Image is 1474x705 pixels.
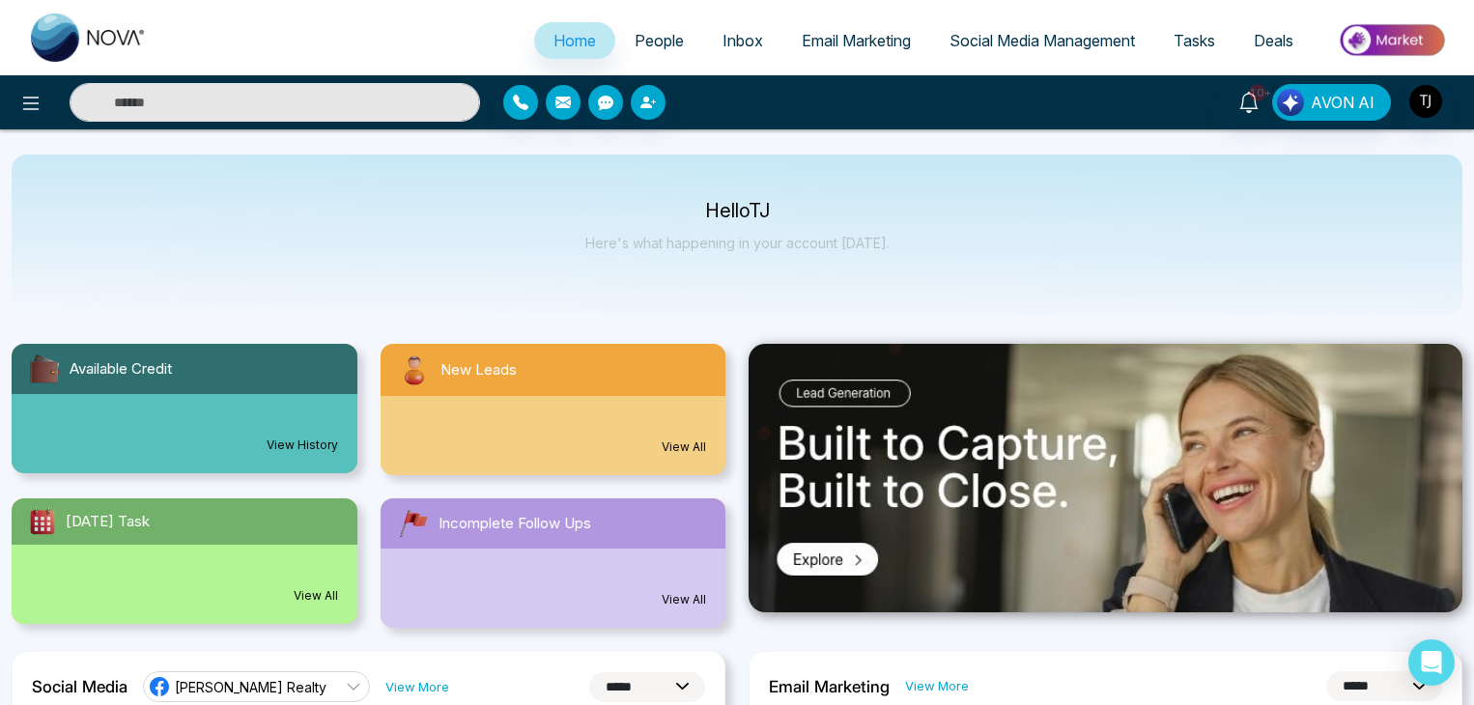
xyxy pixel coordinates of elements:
h2: Email Marketing [769,677,890,696]
img: Lead Flow [1277,89,1304,116]
a: New LeadsView All [369,344,738,475]
a: View History [267,437,338,454]
span: People [635,31,684,50]
span: Home [553,31,596,50]
a: View All [662,438,706,456]
img: . [749,344,1462,612]
img: followUps.svg [396,506,431,541]
a: Inbox [703,22,782,59]
a: View More [905,677,969,695]
span: [PERSON_NAME] Realty [175,678,326,696]
img: Market-place.gif [1322,18,1462,62]
img: availableCredit.svg [27,352,62,386]
div: Open Intercom Messenger [1408,639,1455,686]
a: Deals [1234,22,1313,59]
img: newLeads.svg [396,352,433,388]
span: Social Media Management [950,31,1135,50]
span: Tasks [1174,31,1215,50]
span: AVON AI [1311,91,1375,114]
img: Nova CRM Logo [31,14,147,62]
a: Social Media Management [930,22,1154,59]
img: todayTask.svg [27,506,58,537]
img: User Avatar [1409,85,1442,118]
a: Email Marketing [782,22,930,59]
span: Deals [1254,31,1293,50]
button: AVON AI [1272,84,1391,121]
span: New Leads [440,359,517,381]
a: Tasks [1154,22,1234,59]
a: View All [662,591,706,608]
span: Email Marketing [802,31,911,50]
p: Hello TJ [585,203,890,219]
span: Inbox [723,31,763,50]
p: Here's what happening in your account [DATE]. [585,235,890,251]
a: View More [385,678,449,696]
a: Home [534,22,615,59]
a: View All [294,587,338,605]
a: 10+ [1226,84,1272,118]
span: Incomplete Follow Ups [439,513,591,535]
span: Available Credit [70,358,172,381]
h2: Social Media [32,677,128,696]
a: Incomplete Follow UpsView All [369,498,738,628]
span: 10+ [1249,84,1266,101]
a: People [615,22,703,59]
span: [DATE] Task [66,511,150,533]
